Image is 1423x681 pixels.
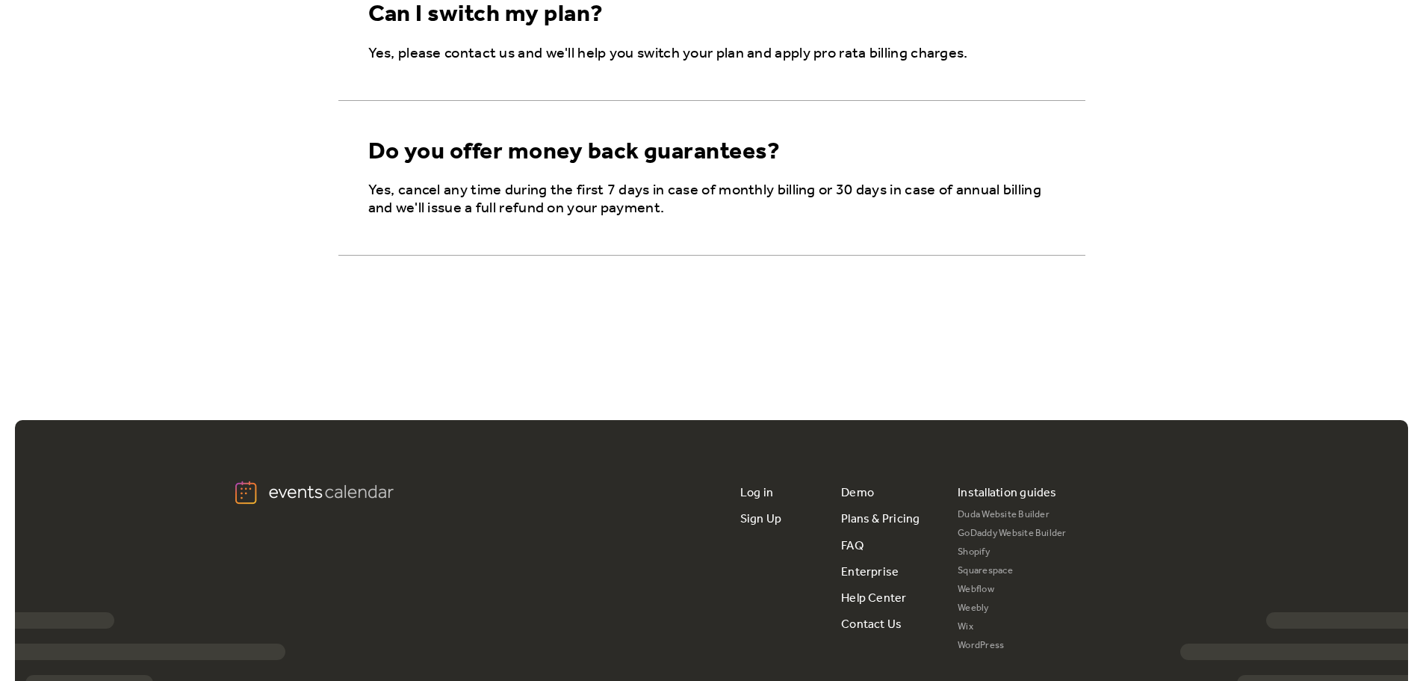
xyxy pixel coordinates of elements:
[841,533,864,559] a: FAQ
[841,611,902,638] a: Contact Us
[958,506,1067,525] a: Duda Website Builder
[958,581,1067,600] a: Webflow
[958,525,1067,543] a: GoDaddy Website Builder
[841,585,907,611] a: Help Center
[841,559,899,585] a: Enterprise
[958,637,1067,656] a: WordPress
[958,480,1057,506] div: Installation guides
[958,600,1067,618] a: Weebly
[958,562,1067,581] a: Squarespace
[368,1,604,29] div: Can I switch my plan?
[958,618,1067,637] a: Wix
[841,506,920,532] a: Plans & Pricing
[368,138,781,167] div: Do you offer money back guarantees?
[841,480,874,506] a: Demo
[368,182,1061,218] p: Yes, cancel any time during the first 7 days in case of monthly billing or 30 days in case of ann...
[958,543,1067,562] a: Shopify
[368,45,1061,63] p: Yes, please contact us and we'll help you switch your plan and apply pro rata billing charges.
[740,480,773,506] a: Log in
[740,506,782,532] a: Sign Up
